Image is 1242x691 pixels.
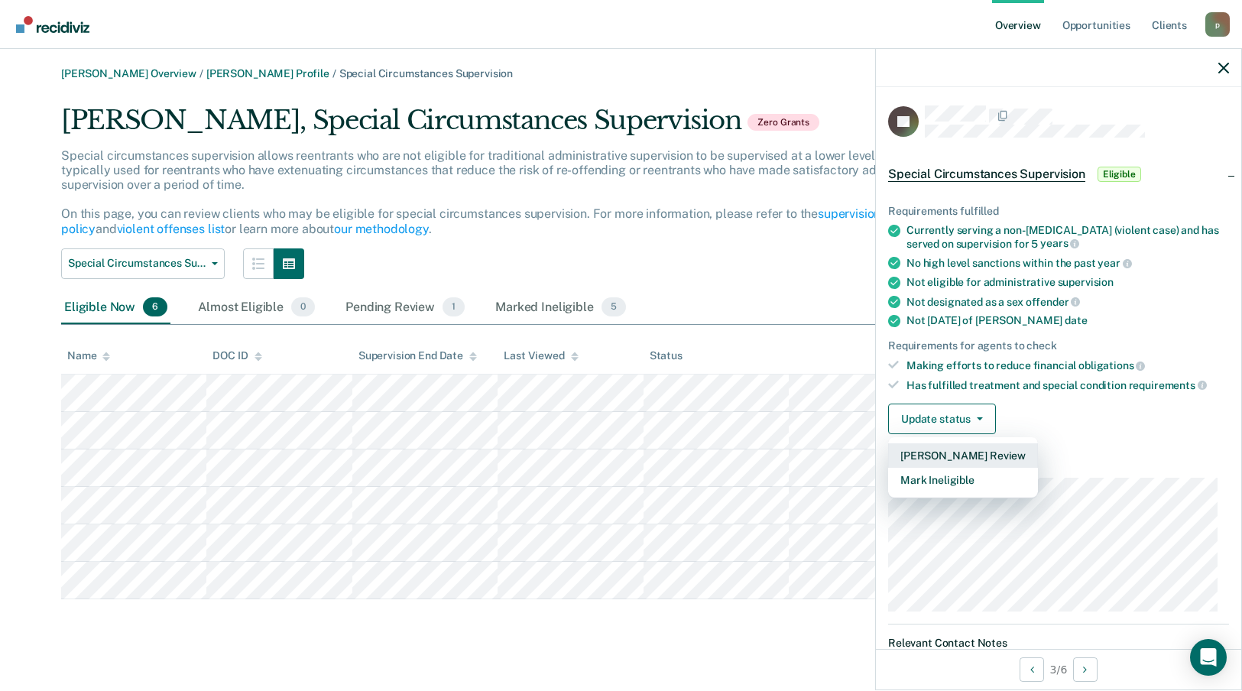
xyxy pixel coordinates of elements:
[492,291,629,325] div: Marked Ineligible
[16,16,89,33] img: Recidiviz
[358,349,477,362] div: Supervision End Date
[291,297,315,317] span: 0
[906,276,1229,289] div: Not eligible for administrative
[206,67,329,79] a: [PERSON_NAME] Profile
[906,378,1229,392] div: Has fulfilled treatment and special condition
[888,459,1229,472] dt: Supervision
[1065,314,1087,326] span: date
[888,468,1038,492] button: Mark Ineligible
[339,67,513,79] span: Special Circumstances Supervision
[196,67,206,79] span: /
[61,67,196,79] a: [PERSON_NAME] Overview
[1129,379,1207,391] span: requirements
[602,297,626,317] span: 5
[1205,12,1230,37] div: p
[1026,296,1081,308] span: offender
[906,314,1229,327] div: Not [DATE] of [PERSON_NAME]
[888,339,1229,352] div: Requirements for agents to check
[1098,257,1131,269] span: year
[504,349,578,362] div: Last Viewed
[1040,237,1079,249] span: years
[443,297,465,317] span: 1
[1190,639,1227,676] div: Open Intercom Messenger
[342,291,468,325] div: Pending Review
[117,222,225,236] a: violent offenses list
[1078,359,1145,371] span: obligations
[334,222,429,236] a: our methodology
[888,443,1038,468] button: [PERSON_NAME] Review
[1205,12,1230,37] button: Profile dropdown button
[888,404,996,434] button: Update status
[906,295,1229,309] div: Not designated as a sex
[876,649,1241,689] div: 3 / 6
[1073,657,1098,682] button: Next Opportunity
[67,349,110,362] div: Name
[1098,167,1141,182] span: Eligible
[650,349,683,362] div: Status
[212,349,261,362] div: DOC ID
[876,150,1241,199] div: Special Circumstances SupervisionEligible
[329,67,339,79] span: /
[888,637,1229,650] dt: Relevant Contact Notes
[906,224,1229,250] div: Currently serving a non-[MEDICAL_DATA] (violent case) and has served on supervision for 5
[195,291,318,325] div: Almost Eligible
[143,297,167,317] span: 6
[888,167,1085,182] span: Special Circumstances Supervision
[61,148,981,236] p: Special circumstances supervision allows reentrants who are not eligible for traditional administ...
[888,205,1229,218] div: Requirements fulfilled
[61,291,170,325] div: Eligible Now
[68,257,206,270] span: Special Circumstances Supervision
[61,206,916,235] a: supervision levels policy
[61,105,993,148] div: [PERSON_NAME], Special Circumstances Supervision
[1058,276,1114,288] span: supervision
[747,114,819,131] span: Zero Grants
[906,358,1229,372] div: Making efforts to reduce financial
[1020,657,1044,682] button: Previous Opportunity
[906,256,1229,270] div: No high level sanctions within the past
